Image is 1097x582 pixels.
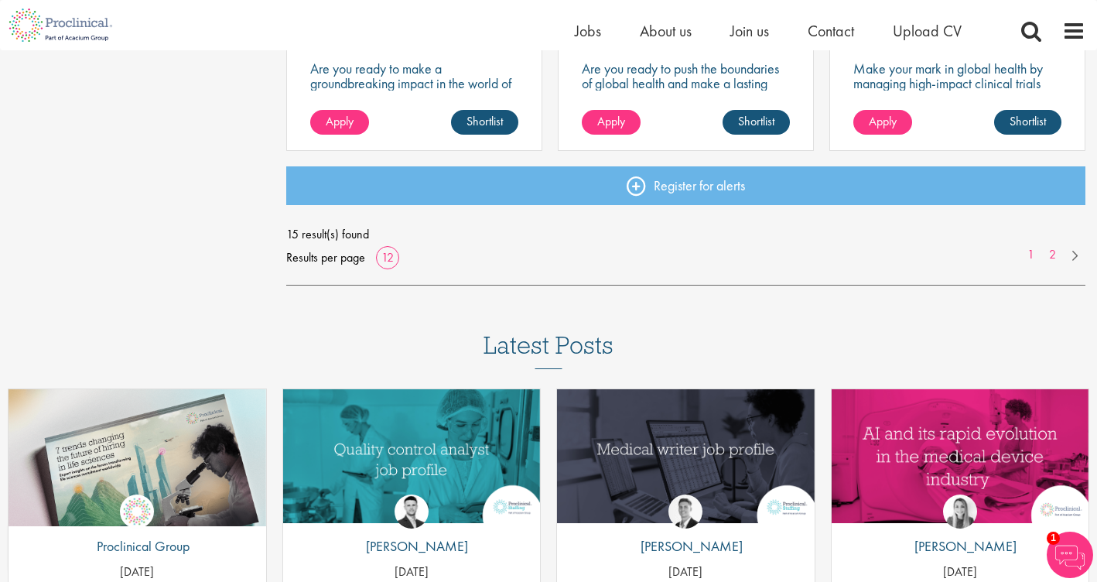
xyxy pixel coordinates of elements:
img: Chatbot [1047,532,1093,578]
a: Joshua Godden [PERSON_NAME] [354,495,468,564]
a: Hannah Burke [PERSON_NAME] [903,495,1017,564]
img: Proclinical Group [120,495,154,529]
a: Apply [853,110,912,135]
span: Results per page [286,246,365,269]
span: Apply [869,113,897,129]
a: Contact [808,21,854,41]
a: Jobs [575,21,601,41]
a: Link to a post [9,389,266,526]
a: George Watson [PERSON_NAME] [629,495,743,564]
a: About us [640,21,692,41]
a: 12 [376,249,399,265]
span: 15 result(s) found [286,223,1086,246]
p: [PERSON_NAME] [629,536,743,556]
a: Proclinical Group Proclinical Group [85,495,190,564]
a: Register for alerts [286,166,1086,205]
h3: Latest Posts [484,332,613,369]
a: Link to a post [832,389,1089,526]
a: Link to a post [283,389,541,526]
a: Upload CV [893,21,962,41]
p: [DATE] [9,563,266,581]
a: 2 [1041,246,1064,264]
img: quality control analyst job profile [283,389,541,523]
img: AI and Its Impact on the Medical Device Industry | Proclinical [832,389,1089,523]
p: [DATE] [832,563,1089,581]
p: Are you ready to make a groundbreaking impact in the world of biotechnology? Join a growing compa... [310,61,518,135]
a: Shortlist [451,110,518,135]
p: Proclinical Group [85,536,190,556]
span: 1 [1047,532,1060,545]
a: 1 [1020,246,1042,264]
img: Proclinical: Life sciences hiring trends report 2025 [9,389,266,534]
a: Link to a post [557,389,815,526]
p: [DATE] [557,563,815,581]
p: Make your mark in global health by managing high-impact clinical trials with a leading CRO. [853,61,1061,105]
p: [DATE] [283,563,541,581]
img: Joshua Godden [395,495,429,529]
a: Apply [582,110,641,135]
p: [PERSON_NAME] [354,536,468,556]
a: Join us [730,21,769,41]
span: Apply [326,113,354,129]
img: Hannah Burke [943,495,977,529]
a: Shortlist [723,110,790,135]
a: Shortlist [994,110,1061,135]
img: Medical writer job profile [557,389,815,523]
span: Apply [597,113,625,129]
a: Apply [310,110,369,135]
p: Are you ready to push the boundaries of global health and make a lasting impact? This role at a h... [582,61,790,135]
img: George Watson [668,495,702,529]
p: [PERSON_NAME] [903,536,1017,556]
